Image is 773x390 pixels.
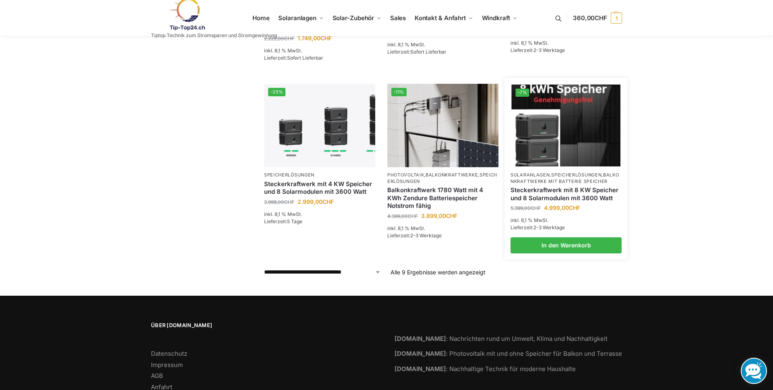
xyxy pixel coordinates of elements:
[421,212,457,219] bdi: 3.899,00
[511,172,550,178] a: Solaranlagen
[264,172,314,178] a: Speicherlösungen
[595,14,607,22] span: CHF
[387,186,498,210] a: Balkonkraftwerk 1780 Watt mit 4 KWh Zendure Batteriespeicher Notstrom fähig
[287,218,302,224] span: 5 Tage
[264,55,323,61] span: Lieferzeit:
[264,47,375,54] p: inkl. 8,1 % MwSt.
[264,211,375,218] p: inkl. 8,1 % MwSt.
[387,172,498,185] p: , ,
[151,361,183,369] a: Impressum
[387,172,497,184] a: Speicherlösungen
[395,335,608,342] a: [DOMAIN_NAME]: Nachrichten rund um Umwelt, Klima und Nachhaltigkeit
[287,55,323,61] span: Sofort Lieferbar
[512,85,621,166] img: Steckerkraftwerk mit 8 KW Speicher und 8 Solarmodulen mit 3600 Watt
[151,322,378,330] span: Über [DOMAIN_NAME]
[284,35,294,41] span: CHF
[151,372,163,380] a: AGB
[531,205,541,211] span: CHF
[264,218,302,224] span: Lieferzeit:
[573,14,607,22] span: 360,00
[333,14,374,22] span: Solar-Zubehör
[410,49,446,55] span: Sofort Lieferbar
[482,14,510,22] span: Windkraft
[395,350,446,357] strong: [DOMAIN_NAME]
[533,47,565,53] span: 2-3 Werktage
[320,35,332,41] span: CHF
[426,172,478,178] a: Balkonkraftwerke
[533,224,565,230] span: 2-3 Werktage
[264,199,294,205] bdi: 3.999,00
[512,85,621,166] a: -7%Steckerkraftwerk mit 8 KW Speicher und 8 Solarmodulen mit 3600 Watt
[387,41,498,48] p: inkl. 8,1 % MwSt.
[387,84,498,167] img: Zendure-solar-flow-Batteriespeicher für Balkonkraftwerke
[511,217,622,224] p: inkl. 8,1 % MwSt.
[390,14,406,22] span: Sales
[264,84,375,167] a: -25%Steckerkraftwerk mit 4 KW Speicher und 8 Solarmodulen mit 3600 Watt
[391,268,486,276] p: Alle 9 Ergebnisse werden angezeigt
[446,212,457,219] span: CHF
[264,35,294,41] bdi: 2.222,00
[551,172,601,178] a: Speicherlösungen
[611,12,622,24] span: 1
[544,204,580,211] bdi: 4.999,00
[511,205,541,211] bdi: 5.399,00
[395,365,576,373] a: [DOMAIN_NAME]: Nachhaltige Technik für moderne Haushalte
[151,33,277,38] p: Tiptop Technik zum Stromsparen und Stromgewinnung
[387,49,446,55] span: Lieferzeit:
[387,172,424,178] a: Photovoltaik
[511,237,622,253] a: In den Warenkorb legen: „Steckerkraftwerk mit 8 KW Speicher und 8 Solarmodulen mit 3600 Watt“
[284,199,294,205] span: CHF
[511,39,622,47] p: inkl. 8,1 % MwSt.
[395,350,622,357] a: [DOMAIN_NAME]: Photovoltaik mit und ohne Speicher für Balkon und Terrasse
[408,213,418,219] span: CHF
[387,84,498,167] a: -11%Zendure-solar-flow-Batteriespeicher für Balkonkraftwerke
[573,6,622,30] a: 360,00CHF 1
[387,225,498,232] p: inkl. 8,1 % MwSt.
[298,198,334,205] bdi: 2.999,00
[387,232,442,239] span: Lieferzeit:
[569,204,580,211] span: CHF
[151,350,187,357] a: Datenschutz
[264,84,375,167] img: Steckerkraftwerk mit 4 KW Speicher und 8 Solarmodulen mit 3600 Watt
[415,14,466,22] span: Kontakt & Anfahrt
[511,224,565,230] span: Lieferzeit:
[387,213,418,219] bdi: 4.399,00
[395,335,446,342] strong: [DOMAIN_NAME]
[278,14,316,22] span: Solaranlagen
[264,180,375,196] a: Steckerkraftwerk mit 4 KW Speicher und 8 Solarmodulen mit 3600 Watt
[322,198,334,205] span: CHF
[511,172,622,185] p: , ,
[410,232,442,239] span: 2-3 Werktage
[395,365,446,373] strong: [DOMAIN_NAME]
[511,186,622,202] a: Steckerkraftwerk mit 8 KW Speicher und 8 Solarmodulen mit 3600 Watt
[264,268,381,276] select: Shop-Reihenfolge
[511,172,619,184] a: Balkonkraftwerke mit Batterie Speicher
[511,47,565,53] span: Lieferzeit:
[298,35,332,41] bdi: 1.749,00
